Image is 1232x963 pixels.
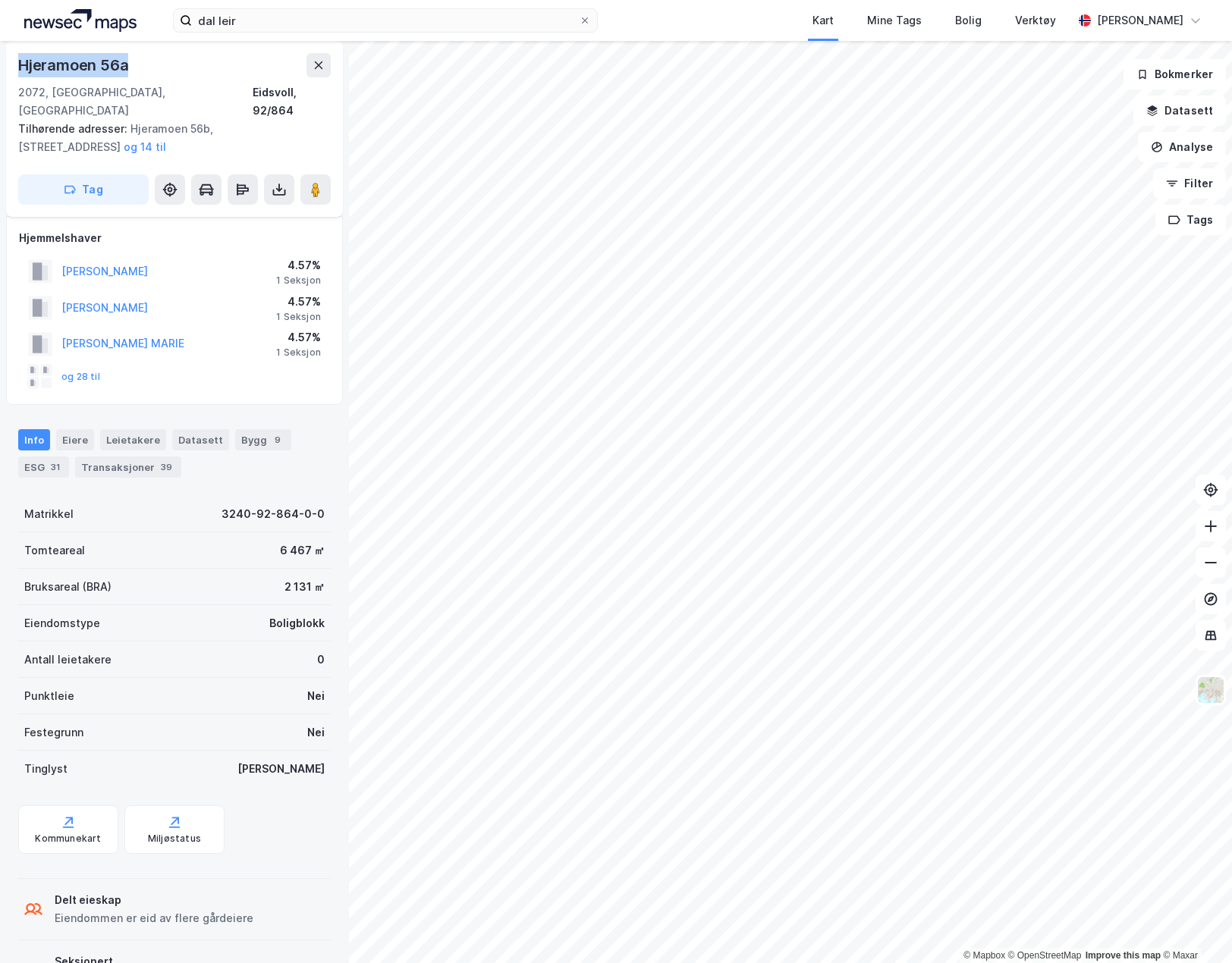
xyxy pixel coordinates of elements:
[1133,96,1226,126] button: Datasett
[269,614,325,632] div: Boligblokk
[1156,890,1232,963] iframe: Chat Widget
[1138,132,1226,162] button: Analyse
[253,83,331,120] div: Eidsvoll, 92/864
[56,429,94,450] div: Eiere
[24,9,137,32] img: logo.a4113a55bc3d86da70a041830d287a7e.svg
[1155,205,1226,235] button: Tags
[24,760,68,778] div: Tinglyst
[18,120,319,156] div: Hjeramoen 56b, [STREET_ADDRESS]
[284,578,325,596] div: 2 131 ㎡
[276,274,321,287] div: 1 Seksjon
[18,83,253,120] div: 2072, [GEOGRAPHIC_DATA], [GEOGRAPHIC_DATA]
[24,614,100,632] div: Eiendomstype
[18,122,130,135] span: Tilhørende adresser:
[75,456,181,478] div: Transaksjoner
[867,11,922,30] div: Mine Tags
[270,432,285,447] div: 9
[812,11,834,30] div: Kart
[1086,950,1161,961] a: Improve this map
[55,891,253,909] div: Delt eieskap
[24,651,112,669] div: Antall leietakere
[148,833,201,845] div: Miljøstatus
[158,460,175,475] div: 39
[35,833,101,845] div: Kommunekart
[276,347,321,359] div: 1 Seksjon
[307,687,325,705] div: Nei
[18,174,149,205] button: Tag
[276,311,321,323] div: 1 Seksjon
[24,505,74,523] div: Matrikkel
[24,578,112,596] div: Bruksareal (BRA)
[276,328,321,347] div: 4.57%
[237,760,325,778] div: [PERSON_NAME]
[222,505,325,523] div: 3240-92-864-0-0
[24,723,83,742] div: Festegrunn
[48,460,63,475] div: 31
[24,687,74,705] div: Punktleie
[1196,676,1225,704] img: Z
[18,429,50,450] div: Info
[18,53,131,77] div: Hjeramoen 56a
[18,456,69,478] div: ESG
[307,723,325,742] div: Nei
[1008,950,1082,961] a: OpenStreetMap
[955,11,982,30] div: Bolig
[55,909,253,927] div: Eiendommen er eid av flere gårdeiere
[1153,168,1226,199] button: Filter
[280,541,325,560] div: 6 467 ㎡
[24,541,85,560] div: Tomteareal
[1124,59,1226,89] button: Bokmerker
[317,651,325,669] div: 0
[1015,11,1056,30] div: Verktøy
[276,293,321,311] div: 4.57%
[100,429,166,450] div: Leietakere
[1156,890,1232,963] div: Kontrollprogram for chat
[276,256,321,274] div: 4.57%
[19,229,330,247] div: Hjemmelshaver
[192,9,579,32] input: Søk på adresse, matrikkel, gårdeiere, leietakere eller personer
[1097,11,1183,30] div: [PERSON_NAME]
[235,429,291,450] div: Bygg
[963,950,1005,961] a: Mapbox
[172,429,229,450] div: Datasett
